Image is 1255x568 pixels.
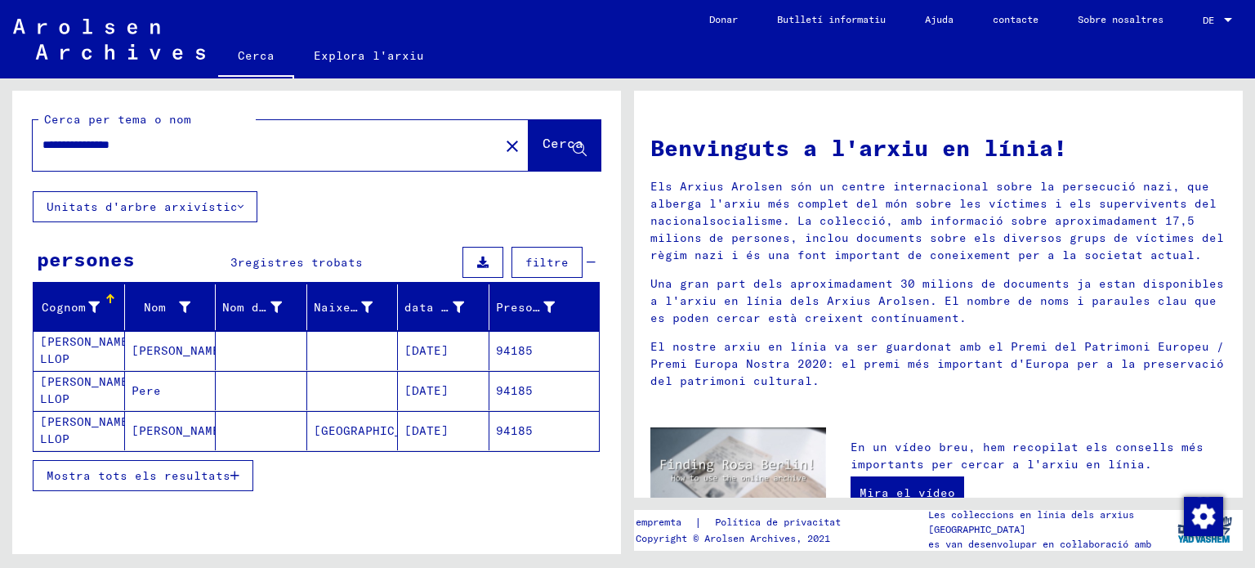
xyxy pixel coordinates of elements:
button: Mostra tots els resultats [33,460,253,491]
font: En un vídeo breu, hem recopilat els consells més importants per cercar a l'arxiu en línia. [851,440,1204,472]
font: Cognom [42,300,86,315]
font: Els Arxius Arolsen són un centre internacional sobre la persecució nazi, que alberga l'arxiu més ... [650,179,1224,262]
div: Nom [132,294,216,320]
font: [PERSON_NAME] LLOP [40,374,136,406]
font: [GEOGRAPHIC_DATA] [314,423,439,438]
font: Butlletí informatiu [777,13,886,25]
button: Unitats d'arbre arxivístic [33,191,257,222]
font: [PERSON_NAME] LLOP [40,334,136,366]
mat-header-cell: Nom [125,284,217,330]
font: El nostre arxiu en línia va ser guardonat amb el Premi del Patrimoni Europeu / Premi Europa Nostr... [650,339,1224,388]
font: [PERSON_NAME] [132,343,227,358]
font: data de naixement [404,300,529,315]
font: empremta [636,516,681,528]
font: [PERSON_NAME] LLOP [40,414,136,446]
font: Unitats d'arbre arxivístic [47,199,238,214]
font: Copyright © Arolsen Archives, 2021 [636,532,830,544]
font: DE [1203,14,1214,26]
a: Explora l'arxiu [294,36,444,75]
font: 94185 [496,343,533,358]
img: video.jpg [650,427,826,523]
div: Naixement [314,294,398,320]
font: Nom de naixement [222,300,340,315]
div: data de naixement [404,294,489,320]
font: Mira el vídeo [860,485,955,500]
font: Sobre nosaltres [1078,13,1163,25]
font: Naixement [314,300,380,315]
font: [DATE] [404,383,449,398]
font: registres trobats [238,255,363,270]
font: Cerca [543,135,583,151]
mat-header-cell: data de naixement [398,284,489,330]
font: Una gran part dels aproximadament 30 milions de documents ja estan disponibles a l'arxiu en línia... [650,276,1224,325]
img: yv_logo.png [1174,509,1235,550]
div: Presoner núm. [496,294,580,320]
a: Cerca [218,36,294,78]
mat-header-cell: Nom de naixement [216,284,307,330]
button: Clar [496,129,529,162]
font: [DATE] [404,343,449,358]
font: filtre [525,255,569,270]
font: [PERSON_NAME] [132,423,227,438]
img: Canviar el consentiment [1184,497,1223,536]
button: Cerca [529,120,601,171]
font: Ajuda [925,13,954,25]
font: Presoner núm. [496,300,592,315]
font: Cerca per tema o nom [44,112,191,127]
div: Canviar el consentiment [1183,496,1222,535]
div: Cognom [40,294,124,320]
a: Política de privacitat [702,514,860,531]
font: persones [37,247,135,271]
font: 94185 [496,383,533,398]
mat-header-cell: Cognom [33,284,125,330]
mat-header-cell: Presoner núm. [489,284,600,330]
button: filtre [511,247,583,278]
mat-header-cell: Naixement [307,284,399,330]
img: Arolsen_neg.svg [13,19,205,60]
font: Mostra tots els resultats [47,468,230,483]
a: Mira el vídeo [851,476,964,509]
font: Explora l'arxiu [314,48,424,63]
font: Pere [132,383,161,398]
div: Nom de naixement [222,294,306,320]
font: Donar [709,13,738,25]
font: | [694,515,702,530]
font: Política de privacitat [715,516,841,528]
font: es van desenvolupar en col·laboració amb [928,538,1151,550]
font: [DATE] [404,423,449,438]
font: 3 [230,255,238,270]
font: contacte [993,13,1038,25]
font: Cerca [238,48,275,63]
font: Nom [144,300,166,315]
a: empremta [636,514,694,531]
font: Benvinguts a l'arxiu en línia! [650,133,1067,162]
mat-icon: close [502,136,522,156]
font: 94185 [496,423,533,438]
